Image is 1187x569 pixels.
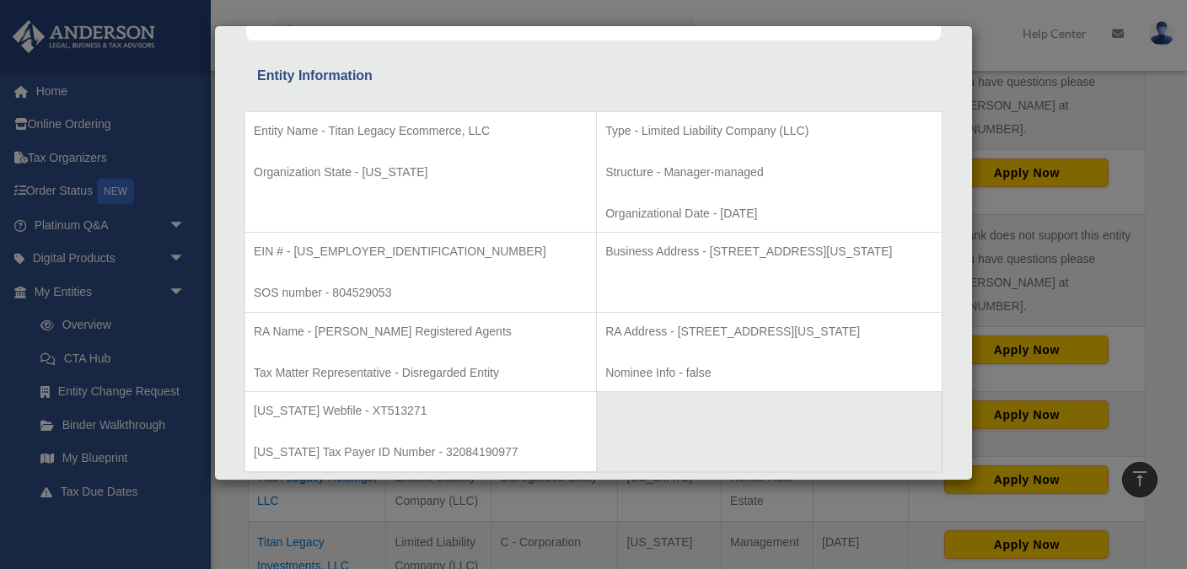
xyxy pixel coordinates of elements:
p: SOS number - 804529053 [254,282,588,303]
p: EIN # - [US_EMPLOYER_IDENTIFICATION_NUMBER] [254,241,588,262]
p: Type - Limited Liability Company (LLC) [605,121,933,142]
p: Organization State - [US_STATE] [254,162,588,183]
p: [US_STATE] Tax Payer ID Number - 32084190977 [254,442,588,463]
p: Business Address - [STREET_ADDRESS][US_STATE] [605,241,933,262]
div: Entity Information [257,64,930,88]
p: RA Name - [PERSON_NAME] Registered Agents [254,321,588,342]
p: [US_STATE] Webfile - XT513271 [254,400,588,421]
p: RA Address - [STREET_ADDRESS][US_STATE] [605,321,933,342]
p: Structure - Manager-managed [605,162,933,183]
p: Tax Matter Representative - Disregarded Entity [254,362,588,384]
p: Organizational Date - [DATE] [605,203,933,224]
p: Nominee Info - false [605,362,933,384]
p: Entity Name - Titan Legacy Ecommerce, LLC [254,121,588,142]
